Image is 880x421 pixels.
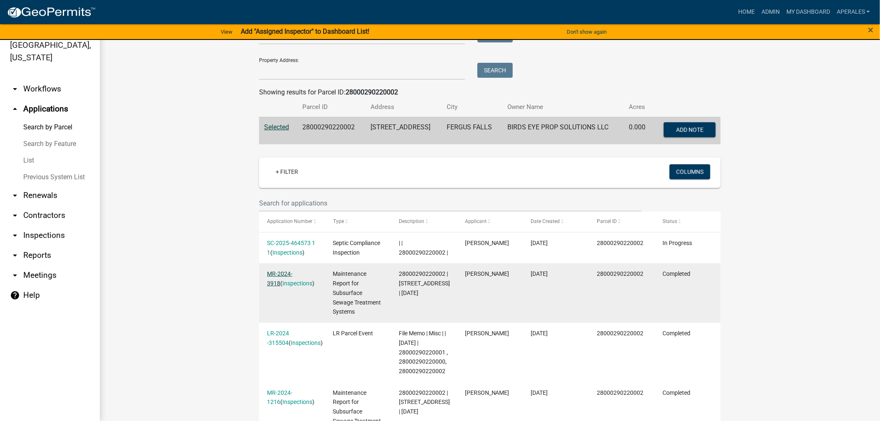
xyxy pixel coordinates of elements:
[10,270,20,280] i: arrow_drop_down
[10,230,20,240] i: arrow_drop_down
[399,330,448,374] span: File Memo | Misc | | 09/24/2024 | 28000290220001 , 28000290220000, 28000290220002
[442,117,502,144] td: FERGUS FALLS
[241,27,369,35] strong: Add "Assigned Inspector" to Dashboard List!
[465,240,509,246] span: Andrea Perales
[267,389,292,406] a: MR-2024-1216
[442,97,502,117] th: City
[267,330,289,346] a: LR-2024 -315504
[676,126,703,133] span: Add Note
[531,240,548,246] span: 08/15/2025
[333,240,381,256] span: Septic Compliance Inspection
[272,249,302,256] a: Inspections
[10,250,20,260] i: arrow_drop_down
[267,388,317,407] div: ( )
[267,270,292,287] a: MR-2024-3918
[531,330,548,337] span: 09/24/2024
[624,117,653,144] td: 0.000
[259,195,642,212] input: Search for applications
[267,240,315,256] a: SC-2025-464573 1 1
[457,212,523,232] datatable-header-cell: Applicant
[523,212,589,232] datatable-header-cell: Date Created
[259,212,325,232] datatable-header-cell: Application Number
[291,339,321,346] a: Inspections
[663,218,677,224] span: Status
[531,389,548,396] span: 06/27/2024
[597,389,643,396] span: 28000290220002
[269,164,305,179] a: + Filter
[597,270,643,277] span: 28000290220002
[346,88,398,96] strong: 28000290220002
[663,240,692,246] span: In Progress
[399,240,448,256] span: | | 28000290220002 |
[655,212,721,232] datatable-header-cell: Status
[670,164,710,179] button: Columns
[282,280,312,287] a: Inspections
[267,329,317,348] div: ( )
[10,84,20,94] i: arrow_drop_down
[10,210,20,220] i: arrow_drop_down
[597,330,643,337] span: 28000290220002
[833,4,873,20] a: aperales
[366,97,442,117] th: Address
[267,269,317,288] div: ( )
[663,330,691,337] span: Completed
[267,218,312,224] span: Application Number
[10,290,20,300] i: help
[465,270,509,277] span: Mitch Okerstrom
[465,330,509,337] span: Michelle Jevne
[783,4,833,20] a: My Dashboard
[868,24,874,36] span: ×
[325,212,391,232] datatable-header-cell: Type
[399,270,450,296] span: 28000290220002 | 29356 CO HWY 3 | 09/16/2024
[333,270,381,315] span: Maintenance Report for Subsurface Sewage Treatment Systems
[259,87,721,97] div: Showing results for Parcel ID:
[589,212,655,232] datatable-header-cell: Parcel ID
[735,4,758,20] a: Home
[333,330,373,337] span: LR Parcel Event
[597,218,617,224] span: Parcel ID
[282,399,312,405] a: Inspections
[399,218,424,224] span: Description
[465,218,487,224] span: Applicant
[531,270,548,277] span: 10/15/2024
[264,123,289,131] a: Selected
[624,97,653,117] th: Acres
[399,389,450,415] span: 28000290220002 | 29356 CO HWY 3 | 05/03/2024
[664,122,716,137] button: Add Note
[297,97,366,117] th: Parcel ID
[366,117,442,144] td: [STREET_ADDRESS]
[564,25,610,39] button: Don't show again
[267,238,317,258] div: ( )
[297,117,366,144] td: 28000290220002
[10,104,20,114] i: arrow_drop_up
[531,218,560,224] span: Date Created
[868,25,874,35] button: Close
[502,97,624,117] th: Owner Name
[10,191,20,201] i: arrow_drop_down
[218,25,236,39] a: View
[597,240,643,246] span: 28000290220002
[758,4,783,20] a: Admin
[663,389,691,396] span: Completed
[663,270,691,277] span: Completed
[477,63,513,78] button: Search
[465,389,509,396] span: Mitch Okerstrom
[502,117,624,144] td: BIRDS EYE PROP SOLUTIONS LLC
[391,212,457,232] datatable-header-cell: Description
[333,218,344,224] span: Type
